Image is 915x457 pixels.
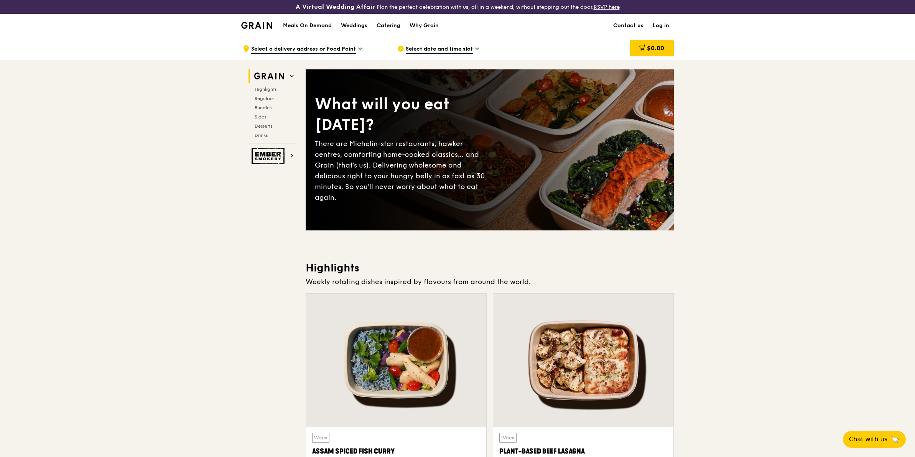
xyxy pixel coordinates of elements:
[849,435,887,444] span: Chat with us
[312,446,480,457] div: Assam Spiced Fish Curry
[255,87,276,92] span: Highlights
[251,45,356,54] span: Select a delivery address or Food Point
[499,433,517,443] div: Warm
[283,22,332,30] h1: Meals On Demand
[315,138,490,203] div: There are Michelin-star restaurants, hawker centres, comforting home-cooked classics… and Grain (...
[890,435,900,444] span: 🦙
[255,105,272,110] span: Bundles
[306,261,674,275] h3: Highlights
[306,276,674,287] div: Weekly rotating dishes inspired by flavours from around the world.
[405,14,443,37] a: Why Grain
[255,114,266,120] span: Sides
[312,433,329,443] div: Warm
[255,133,268,138] span: Drinks
[377,14,400,37] div: Catering
[341,14,367,37] div: Weddings
[609,14,648,37] a: Contact us
[255,96,273,101] span: Regulars
[252,148,287,164] img: Ember Smokery web logo
[237,3,678,11] div: Plan the perfect celebration with us, all in a weekend, without stepping out the door.
[315,94,490,135] div: What will you eat [DATE]?
[372,14,405,37] a: Catering
[647,44,664,52] span: $0.00
[241,13,272,36] a: GrainGrain
[241,22,272,29] img: Grain
[410,14,439,37] div: Why Grain
[296,3,375,11] h3: A Virtual Wedding Affair
[255,123,272,129] span: Desserts
[252,69,287,83] img: Grain web logo
[594,4,620,10] a: RSVP here
[843,431,906,448] button: Chat with us🦙
[499,446,667,457] div: Plant-Based Beef Lasagna
[648,14,674,37] a: Log in
[336,14,372,37] a: Weddings
[406,45,473,54] span: Select date and time slot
